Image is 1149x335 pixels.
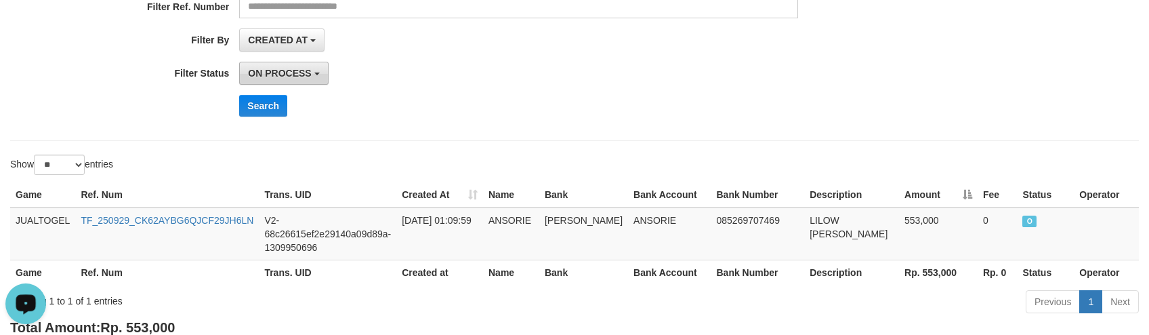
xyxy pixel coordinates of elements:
button: CREATED AT [239,28,325,52]
th: Bank [539,260,628,285]
td: [DATE] 01:09:59 [396,208,483,260]
a: TF_250929_CK62AYBG6QJCF29JH6LN [81,215,253,226]
td: JUALTOGEL [10,208,75,260]
th: Operator [1074,260,1139,285]
td: ANSORIE [483,208,539,260]
th: Bank Number [711,182,804,208]
a: Previous [1026,290,1080,313]
span: ON PROCESS [1022,216,1037,227]
th: Bank [539,182,628,208]
th: Created At: activate to sort column ascending [396,182,483,208]
td: [PERSON_NAME] [539,208,628,260]
span: ON PROCESS [248,68,311,79]
th: Operator [1074,182,1139,208]
th: Ref. Num [75,182,259,208]
th: Name [483,260,539,285]
td: 0 [978,208,1017,260]
div: Showing 1 to 1 of 1 entries [10,289,469,308]
select: Showentries [34,155,85,175]
th: Description [804,182,899,208]
th: Amount: activate to sort column descending [899,182,978,208]
th: Status [1017,260,1074,285]
span: CREATED AT [248,35,308,45]
b: Total Amount: [10,320,175,335]
label: Show entries [10,155,113,175]
th: Rp. 0 [978,260,1017,285]
button: Search [239,95,287,117]
th: Bank Number [711,260,804,285]
a: 1 [1079,290,1102,313]
th: Description [804,260,899,285]
th: Status [1017,182,1074,208]
th: Trans. UID [259,260,396,285]
th: Rp. 553,000 [899,260,978,285]
a: Next [1102,290,1139,313]
td: 085269707469 [711,208,804,260]
td: V2-68c26615ef2e29140a09d89a-1309950696 [259,208,396,260]
th: Created at [396,260,483,285]
th: Ref. Num [75,260,259,285]
th: Trans. UID [259,182,396,208]
span: Rp. 553,000 [100,320,175,335]
td: 553,000 [899,208,978,260]
button: Open LiveChat chat widget [5,5,46,46]
td: LILOW [PERSON_NAME] [804,208,899,260]
td: ANSORIE [628,208,711,260]
th: Game [10,260,75,285]
button: ON PROCESS [239,62,328,85]
th: Bank Account [628,260,711,285]
th: Name [483,182,539,208]
th: Bank Account [628,182,711,208]
th: Fee [978,182,1017,208]
th: Game [10,182,75,208]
